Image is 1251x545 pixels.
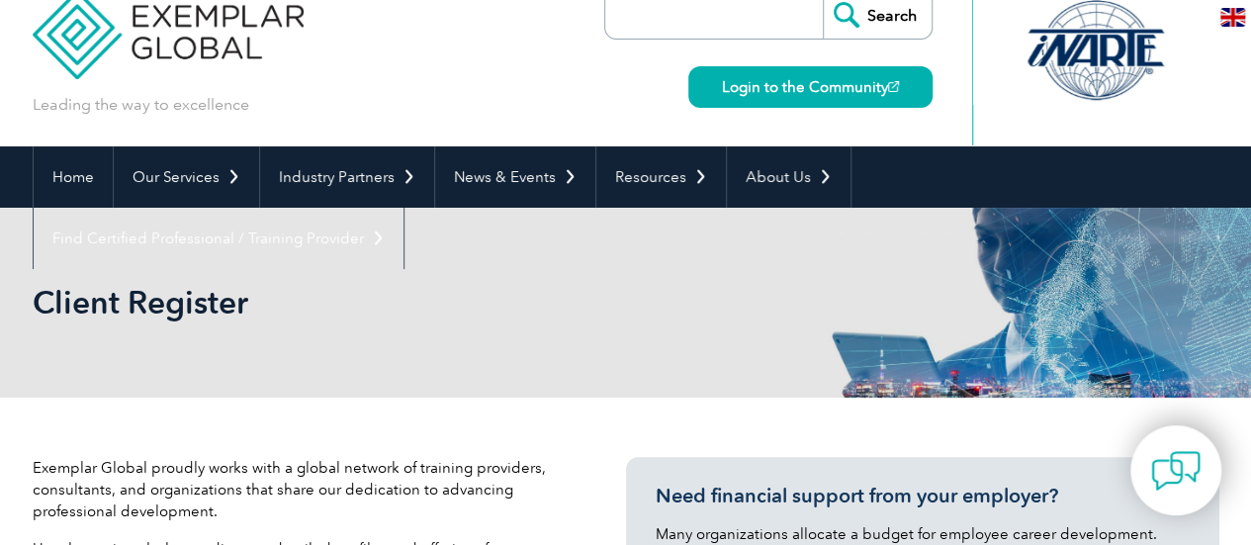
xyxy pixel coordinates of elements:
a: About Us [727,146,850,208]
a: Industry Partners [260,146,434,208]
img: open_square.png [888,81,899,92]
p: Leading the way to excellence [33,94,249,116]
h2: Client Register [33,287,863,318]
a: Resources [596,146,726,208]
a: News & Events [435,146,595,208]
img: en [1220,8,1245,27]
h3: Need financial support from your employer? [656,484,1190,508]
img: contact-chat.png [1151,446,1201,496]
a: Our Services [114,146,259,208]
a: Find Certified Professional / Training Provider [34,208,403,269]
p: Exemplar Global proudly works with a global network of training providers, consultants, and organ... [33,457,567,522]
a: Home [34,146,113,208]
a: Login to the Community [688,66,933,108]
